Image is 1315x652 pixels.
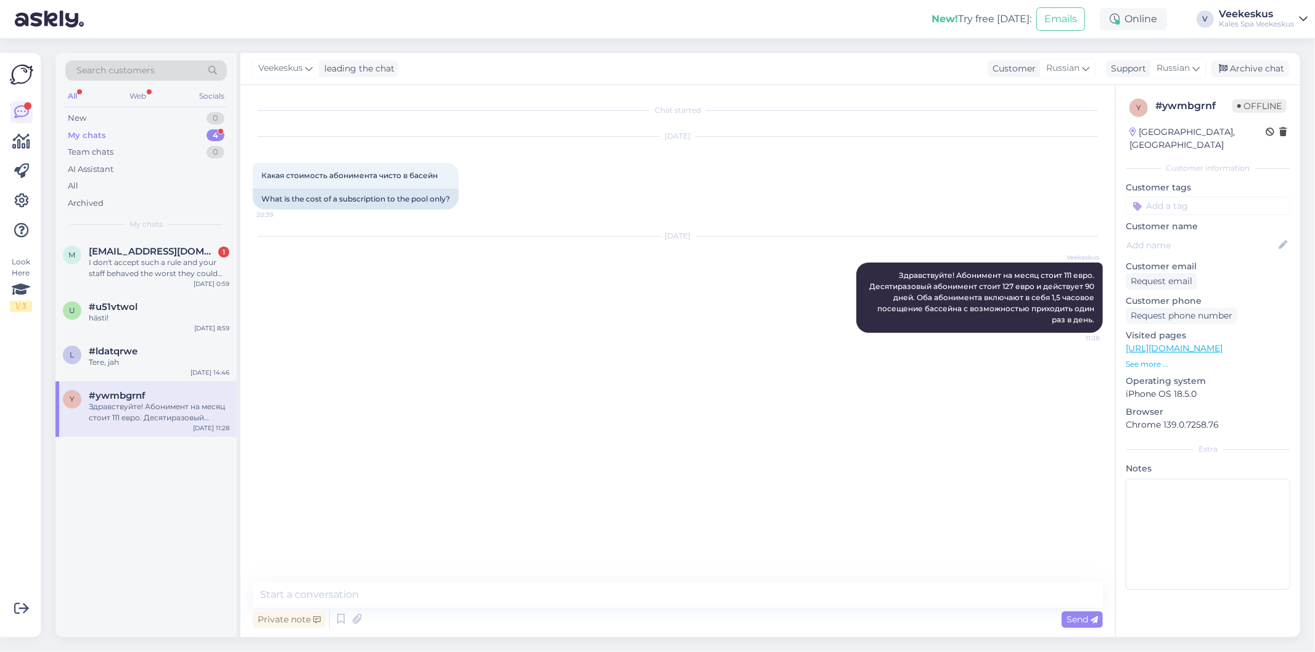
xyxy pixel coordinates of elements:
p: Operating system [1126,375,1290,388]
div: # ywmbgrnf [1155,99,1232,113]
span: Russian [1046,62,1079,75]
div: What is the cost of a subscription to the pool only? [253,189,459,210]
span: My chats [129,219,163,230]
div: New [68,112,86,124]
p: Customer tags [1126,181,1290,194]
span: #ldatqrwe [89,346,137,357]
div: Kales Spa Veekeskus [1219,19,1294,29]
span: #ywmbgrnf [89,390,145,401]
p: Notes [1126,462,1290,475]
span: 11:28 [1053,333,1099,343]
div: Здравствуйте! Абонимент на месяц стоит 111 евро. Десятиразовый абонимент стоит 127 евро и действу... [89,401,229,423]
div: Private note [253,611,326,628]
span: Какая стоимость абонимента чисто в басейн [261,171,438,180]
div: Request phone number [1126,308,1237,324]
div: [DATE] [253,230,1103,242]
div: [DATE] [253,131,1103,142]
div: 1 / 3 [10,301,32,312]
img: Askly Logo [10,63,33,86]
div: My chats [68,129,106,142]
div: All [65,88,80,104]
div: Support [1106,62,1146,75]
div: Extra [1126,444,1290,455]
div: V [1197,10,1214,28]
span: y [70,394,75,404]
span: Russian [1157,62,1190,75]
span: mahdism775@gmail.com [89,246,217,257]
div: 0 [207,146,224,158]
div: Try free [DATE]: [932,12,1031,26]
div: Request email [1126,273,1197,290]
span: Search customers [76,64,155,77]
div: [DATE] 11:28 [193,423,229,433]
div: [DATE] 8:59 [194,324,229,333]
span: l [70,350,75,359]
button: Emails [1036,7,1085,31]
span: Veekeskus [1053,253,1099,262]
span: 20:39 [256,210,303,219]
div: Web [128,88,149,104]
div: [DATE] 0:59 [194,279,229,288]
div: Veekeskus [1219,9,1294,19]
div: Chat started [253,105,1103,116]
p: iPhone OS 18.5.0 [1126,388,1290,401]
span: Offline [1232,99,1287,113]
p: Customer email [1126,260,1290,273]
b: New! [932,13,958,25]
p: Customer phone [1126,295,1290,308]
div: Socials [197,88,227,104]
span: u [69,306,75,315]
p: See more ... [1126,359,1290,370]
p: Customer name [1126,220,1290,233]
p: Browser [1126,405,1290,418]
span: Здравствуйте! Абонимент на месяц стоит 111 евро. Десятиразовый абонимент стоит 127 евро и действу... [869,271,1096,324]
input: Add name [1126,238,1276,252]
a: VeekeskusKales Spa Veekeskus [1219,9,1308,29]
p: Chrome 139.0.7258.76 [1126,418,1290,431]
p: Visited pages [1126,329,1290,342]
div: AI Assistant [68,163,113,176]
span: m [69,250,76,259]
span: Veekeskus [258,62,303,75]
div: Archived [68,197,104,210]
div: leading the chat [319,62,395,75]
div: [DATE] 14:46 [190,368,229,377]
div: Archive chat [1211,60,1289,77]
div: Tere, jah [89,357,229,368]
div: 1 [218,247,229,258]
div: 4 [207,129,224,142]
span: y [1136,103,1141,112]
div: Customer [988,62,1036,75]
div: All [68,180,78,192]
input: Add a tag [1126,197,1290,215]
span: #u51vtwol [89,301,137,312]
div: I don't accept such a rule and your staff behaved the worst they could with a customer and your s... [89,257,229,279]
div: Team chats [68,146,113,158]
div: [GEOGRAPHIC_DATA], [GEOGRAPHIC_DATA] [1129,126,1266,152]
div: 0 [207,112,224,124]
a: [URL][DOMAIN_NAME] [1126,343,1223,354]
div: Online [1100,8,1167,30]
div: Look Here [10,256,32,312]
span: Send [1067,614,1098,625]
div: hästi! [89,312,229,324]
div: Customer information [1126,163,1290,174]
